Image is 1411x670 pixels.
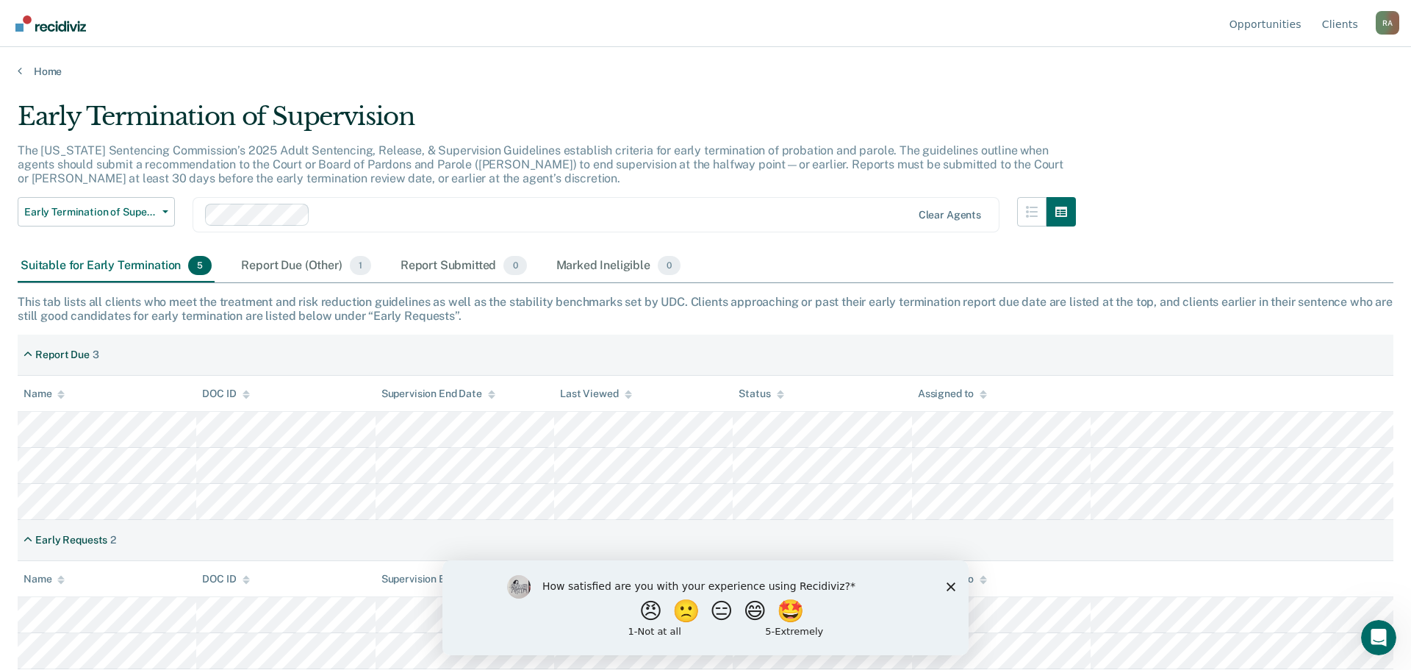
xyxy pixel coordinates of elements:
a: Home [18,65,1393,78]
span: 5 [188,256,212,275]
div: DOC ID [202,388,249,400]
img: Recidiviz [15,15,86,32]
div: Marked Ineligible0 [553,250,684,282]
span: 0 [503,256,526,275]
div: Early Requests2 [18,528,122,552]
div: This tab lists all clients who meet the treatment and risk reduction guidelines as well as the st... [18,295,1393,323]
div: R A [1376,11,1399,35]
iframe: Intercom live chat [1361,620,1396,655]
div: Name [24,388,65,400]
span: 0 [658,256,681,275]
div: Report Submitted0 [398,250,530,282]
p: The [US_STATE] Sentencing Commission’s 2025 Adult Sentencing, Release, & Supervision Guidelines e... [18,143,1063,185]
div: Suitable for Early Termination5 [18,250,215,282]
div: 2 [110,534,116,546]
div: Assigned to [918,388,987,400]
div: Early Requests [35,534,107,546]
div: Report Due (Other)1 [238,250,373,282]
div: 3 [93,349,99,361]
div: Last Viewed [560,388,631,400]
div: Status [739,388,783,400]
span: 1 [350,256,371,275]
button: Profile dropdown button [1376,11,1399,35]
span: Early Termination of Supervision [24,206,157,218]
div: Supervision End Date [381,388,495,400]
div: Early Termination of Supervision [18,101,1076,143]
iframe: Survey by Kim from Recidiviz [442,560,969,655]
button: Early Termination of Supervision [18,197,175,227]
div: Report Due3 [18,343,105,367]
div: DOC ID [202,573,249,585]
div: Name [24,573,65,585]
div: Supervision End Date [381,573,495,585]
div: Report Due [35,349,90,361]
div: Clear agents [919,209,981,221]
